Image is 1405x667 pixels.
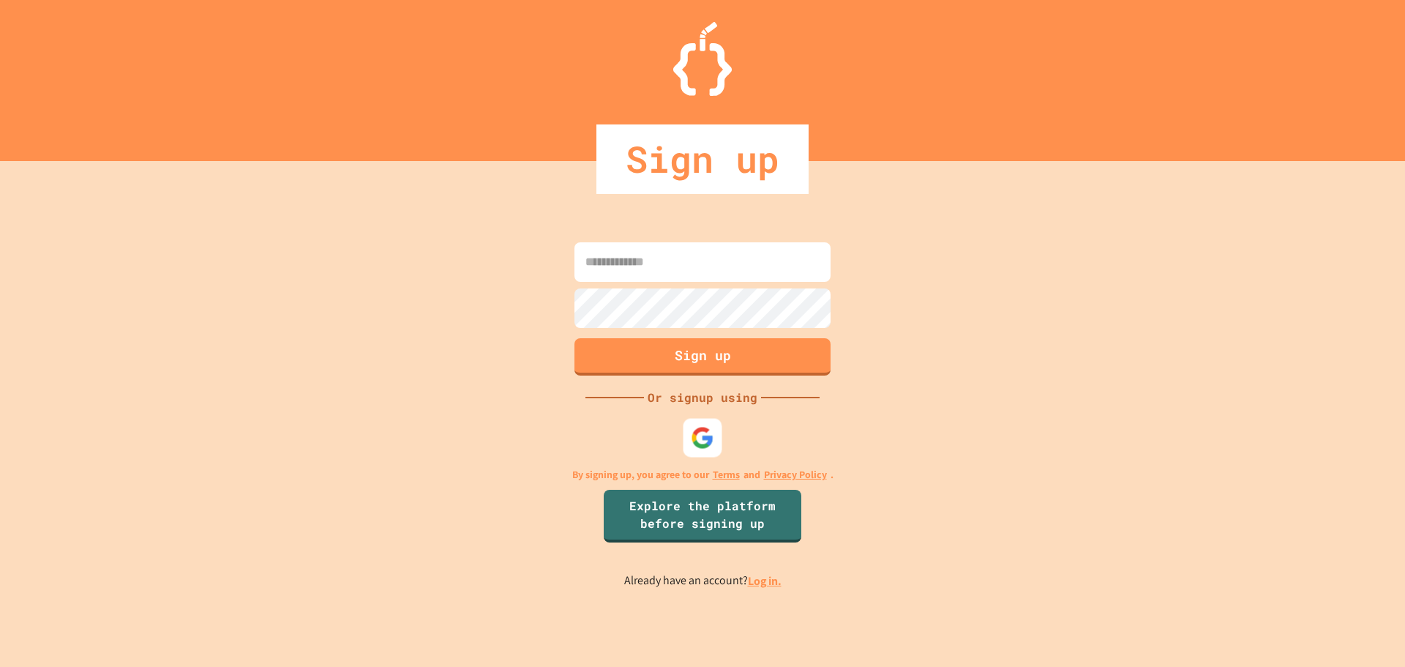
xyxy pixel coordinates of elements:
[624,572,782,590] p: Already have an account?
[644,389,761,406] div: Or signup using
[748,573,782,589] a: Log in.
[691,426,714,450] img: google-icon.svg
[596,124,809,194] div: Sign up
[604,490,801,543] a: Explore the platform before signing up
[764,467,827,482] a: Privacy Policy
[713,467,740,482] a: Terms
[572,467,833,482] p: By signing up, you agree to our and .
[574,338,831,376] button: Sign up
[673,22,732,96] img: Logo.svg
